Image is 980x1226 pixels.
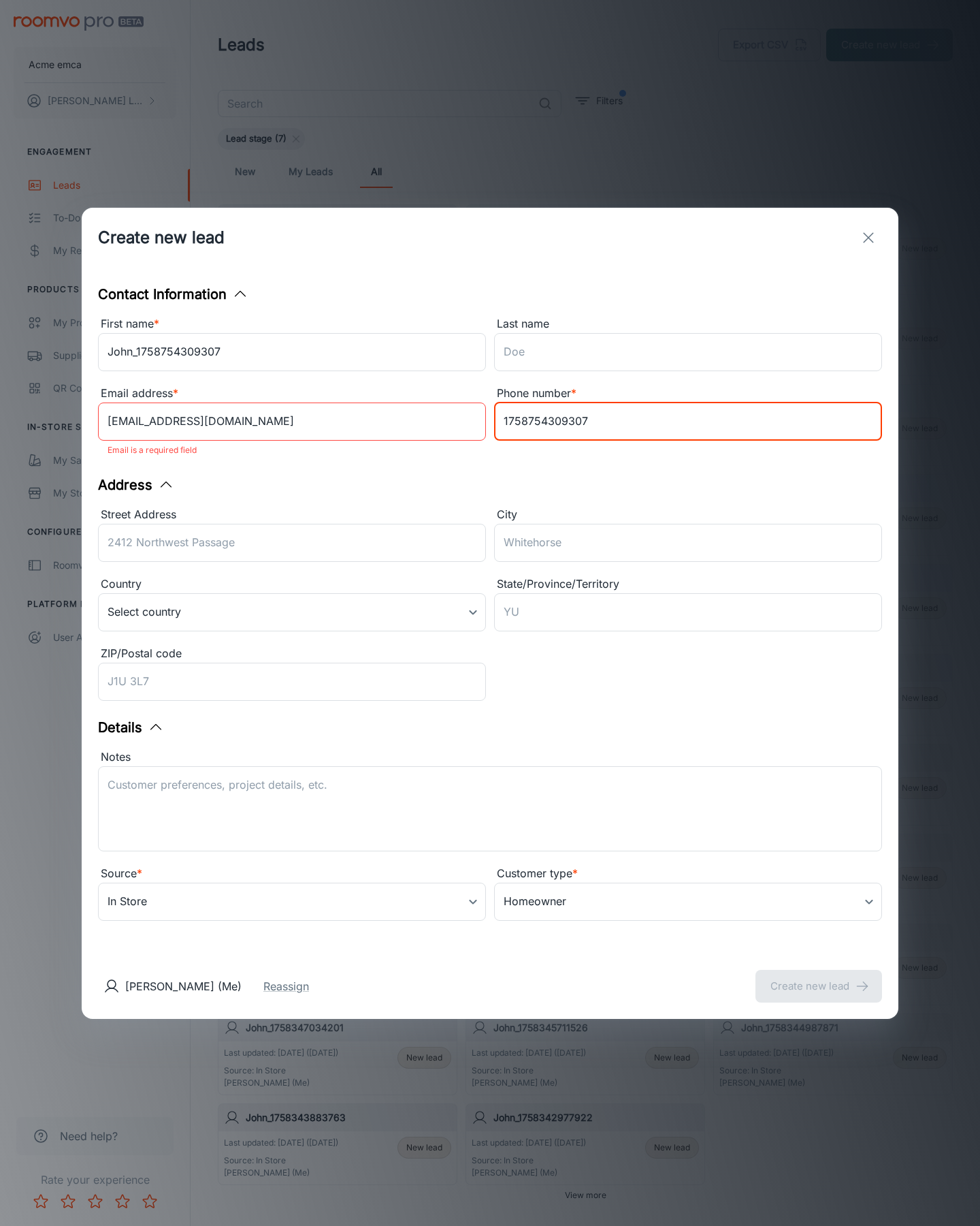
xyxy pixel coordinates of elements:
p: [PERSON_NAME] (Me) [125,978,242,994]
button: Details [98,717,164,738]
button: exit [855,224,882,251]
button: Address [98,475,174,495]
input: 2412 Northwest Passage [98,524,486,562]
div: In Store [98,883,486,921]
div: Source [98,865,486,883]
div: Customer type [494,865,882,883]
div: Select country [98,593,486,631]
div: Last name [494,315,882,333]
button: Contact Information [98,284,248,304]
input: myname@example.com [98,403,486,441]
div: City [494,506,882,524]
div: First name [98,315,486,333]
div: Notes [98,749,882,766]
input: +1 439-123-4567 [494,403,882,441]
h1: Create new lead [98,225,225,250]
div: State/Province/Territory [494,576,882,593]
div: Country [98,576,486,593]
p: Email is a required field [108,442,476,458]
div: Street Address [98,506,486,524]
div: Email address [98,385,486,403]
input: John [98,333,486,371]
div: Homeowner [494,883,882,921]
div: ZIP/Postal code [98,645,486,663]
input: YU [494,593,882,631]
input: Whitehorse [494,524,882,562]
div: Phone number [494,385,882,403]
button: Reassign [263,978,309,994]
input: Doe [494,333,882,371]
input: J1U 3L7 [98,663,486,701]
